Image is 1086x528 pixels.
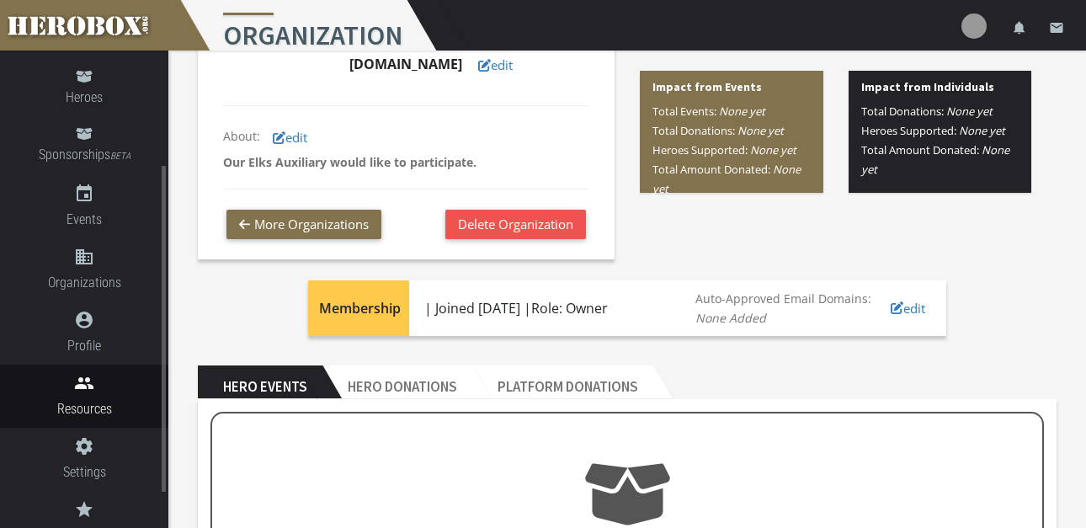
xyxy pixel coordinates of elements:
button: edit [466,51,525,80]
h2: Hero Donations [322,365,472,399]
span: Total Donations: [861,104,993,119]
span: Total Amount Donated: [652,162,801,196]
i: None yet [750,142,796,157]
i: None Added [695,310,766,326]
i: email [1049,20,1064,35]
b: Impact from Individuals [861,79,994,94]
button: edit [260,123,320,152]
span: Total Donations: [652,123,784,138]
i: None yet [861,142,1009,177]
i: None yet [737,123,784,138]
p: About: [223,123,589,172]
button: Delete Organization [445,210,586,239]
p: | Joined [DATE] | [424,299,608,318]
span: Heroes Supported: [652,142,796,157]
i: notifications [1012,20,1027,35]
b: Impact from Events [652,79,762,94]
div: Impact from Events [640,71,823,193]
span: Heroes Supported: [861,123,1005,138]
div: Impact from Individuals [849,71,1032,193]
span: Total Events: [652,104,765,119]
i: None yet [946,104,993,119]
small: BETA [110,151,130,162]
button: edit [878,294,938,323]
p: Membership [315,299,405,318]
span: Total Amount Donated: [861,142,1009,177]
p: Auto-Approved Email Domains: [695,289,871,308]
a: [DOMAIN_NAME] [349,55,462,73]
i: None yet [959,123,1005,138]
b: Our Elks Auxiliary would like to participate. [223,154,476,170]
h2: Hero Events [198,365,322,399]
a: More Organizations [226,210,381,239]
i: None yet [719,104,765,119]
h2: Platform Donations [472,365,653,399]
img: user-image [961,13,987,39]
span: Role: Owner [531,299,608,317]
